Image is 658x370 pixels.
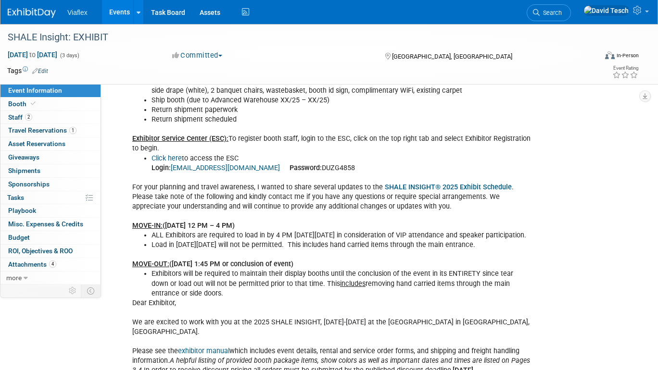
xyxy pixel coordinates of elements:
span: Search [540,9,562,16]
span: [GEOGRAPHIC_DATA], [GEOGRAPHIC_DATA] [392,53,512,60]
a: Attachments4 [0,258,101,271]
span: Travel Reservations [8,126,76,134]
span: Giveaways [8,153,39,161]
a: Misc. Expenses & Credits [0,218,101,231]
b: Login: [152,164,171,172]
a: Staff2 [0,111,101,124]
span: to [28,51,37,59]
a: Asset Reservations [0,137,101,150]
td: Toggle Event Tabs [81,284,101,297]
u: includes [340,280,366,288]
a: [EMAIL_ADDRESS][DOMAIN_NAME] [171,164,280,172]
span: Sponsorships [8,180,50,188]
a: Click here [152,154,182,162]
li: to access the ESC DUZG4858 [152,154,531,173]
img: David Tesch [583,5,629,16]
li: Return shipment paperwork [152,105,531,115]
u: MOVE-IN: [132,222,163,230]
span: more [6,274,22,282]
a: Edit [32,68,48,74]
span: 1 [69,127,76,134]
span: Budget [8,234,30,241]
a: Shipments [0,164,101,177]
img: ExhibitDay [8,8,56,18]
td: Tags [7,66,48,75]
a: SHALE INSIGHT® 2025 Exhibit Schedule [385,183,512,191]
span: 2 [25,113,32,121]
span: Playbook [8,207,36,214]
td: Personalize Event Tab Strip [64,284,81,297]
img: Format-Inperson.png [605,51,615,59]
span: 4 [49,260,56,268]
u: Exhibitor Service Center (ESC): [132,135,228,143]
span: ROI, Objectives & ROO [8,247,73,255]
a: Budget [0,231,101,244]
li: ALL Exhibitors are required to load in by 4 PM [DATE][DATE] in consideration of VIP attendance an... [152,231,531,240]
span: Tasks [7,194,24,201]
b: Password: [290,164,322,172]
li: Return shipment scheduled [152,115,531,124]
span: Asset Reservations [8,140,65,148]
div: Event Format [545,50,639,64]
a: Travel Reservations1 [0,124,101,137]
a: Playbook [0,204,101,217]
span: Viaflex [67,9,88,16]
div: In-Person [616,52,639,59]
i: Booth reservation complete [31,101,36,106]
span: (3 days) [59,52,79,59]
span: Staff [8,113,32,121]
span: Event Information [8,86,62,94]
span: Booth [8,100,38,108]
button: Committed [169,50,226,61]
a: more [0,271,101,284]
a: ROI, Objectives & ROO [0,245,101,258]
li: Order additional booth furniture, supplies, etc. - come with 8' Ft." black skirted table, 8' back... [152,76,531,96]
u: MOVE-OUT: [132,260,169,268]
a: Booth [0,98,101,111]
li: Load in [DATE][DATE] will not be permitted. This includes hand carried items through the main ent... [152,240,531,250]
span: Misc. Expenses & Credits [8,220,83,228]
a: Giveaways [0,151,101,164]
a: Sponsorships [0,178,101,191]
div: SHALE Insight: EXHIBIT [4,29,585,46]
span: [DATE] [DATE] [7,50,58,59]
a: Tasks [0,191,101,204]
a: Event Information [0,84,101,97]
div: Event Rating [612,66,638,71]
li: Exhibitors will be required to maintain their display booths until the conclusion of the event in... [152,269,531,298]
a: exhibitor manual [178,347,229,355]
b: ([DATE] 12 PM – 4 PM) [132,222,235,230]
li: Ship booth (due to Advanced Warehouse XX/25 – XX/25) [152,96,531,105]
a: Search [527,4,571,21]
span: Shipments [8,167,40,174]
span: Attachments [8,260,56,268]
b: ([DATE] 1:45 PM or conclusion of event) [132,260,293,268]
